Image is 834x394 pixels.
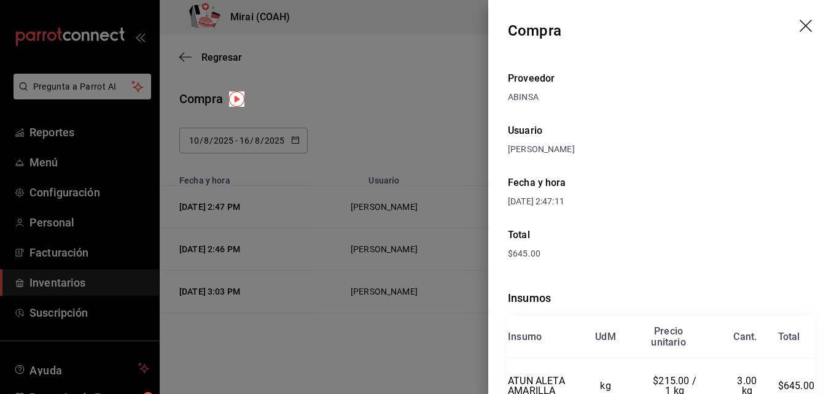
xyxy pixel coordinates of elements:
div: Total [508,228,814,242]
div: [DATE] 2:47:11 [508,195,661,208]
div: UdM [595,331,616,342]
div: Usuario [508,123,814,138]
div: Fecha y hora [508,176,661,190]
div: Precio unitario [651,326,685,348]
div: Insumos [508,290,814,306]
img: Tooltip marker [229,91,244,107]
div: Cant. [733,331,757,342]
button: drag [800,20,814,34]
span: $645.00 [778,380,814,392]
div: Proveedor [508,71,814,86]
span: $645.00 [508,249,540,258]
div: Compra [508,20,561,42]
div: Insumo [508,331,542,342]
div: [PERSON_NAME] [508,143,814,156]
div: ABINSA [508,91,814,104]
div: Total [778,331,800,342]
